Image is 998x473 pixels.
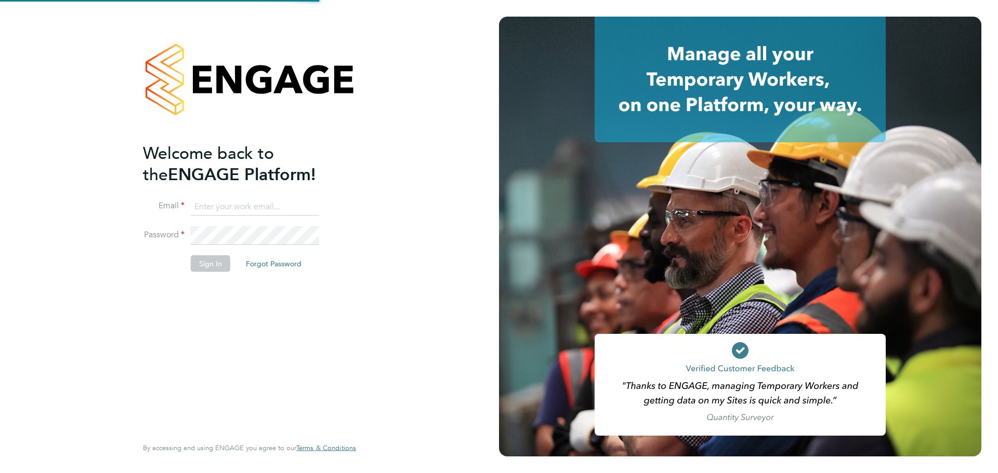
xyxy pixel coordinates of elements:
button: Forgot Password [238,255,310,272]
label: Password [143,229,185,240]
span: Welcome back to the [143,143,274,184]
input: Enter your work email... [191,197,319,216]
h2: ENGAGE Platform! [143,142,346,185]
a: Terms & Conditions [296,444,356,452]
span: By accessing and using ENGAGE you agree to our [143,443,356,452]
button: Sign In [191,255,230,272]
label: Email [143,200,185,211]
